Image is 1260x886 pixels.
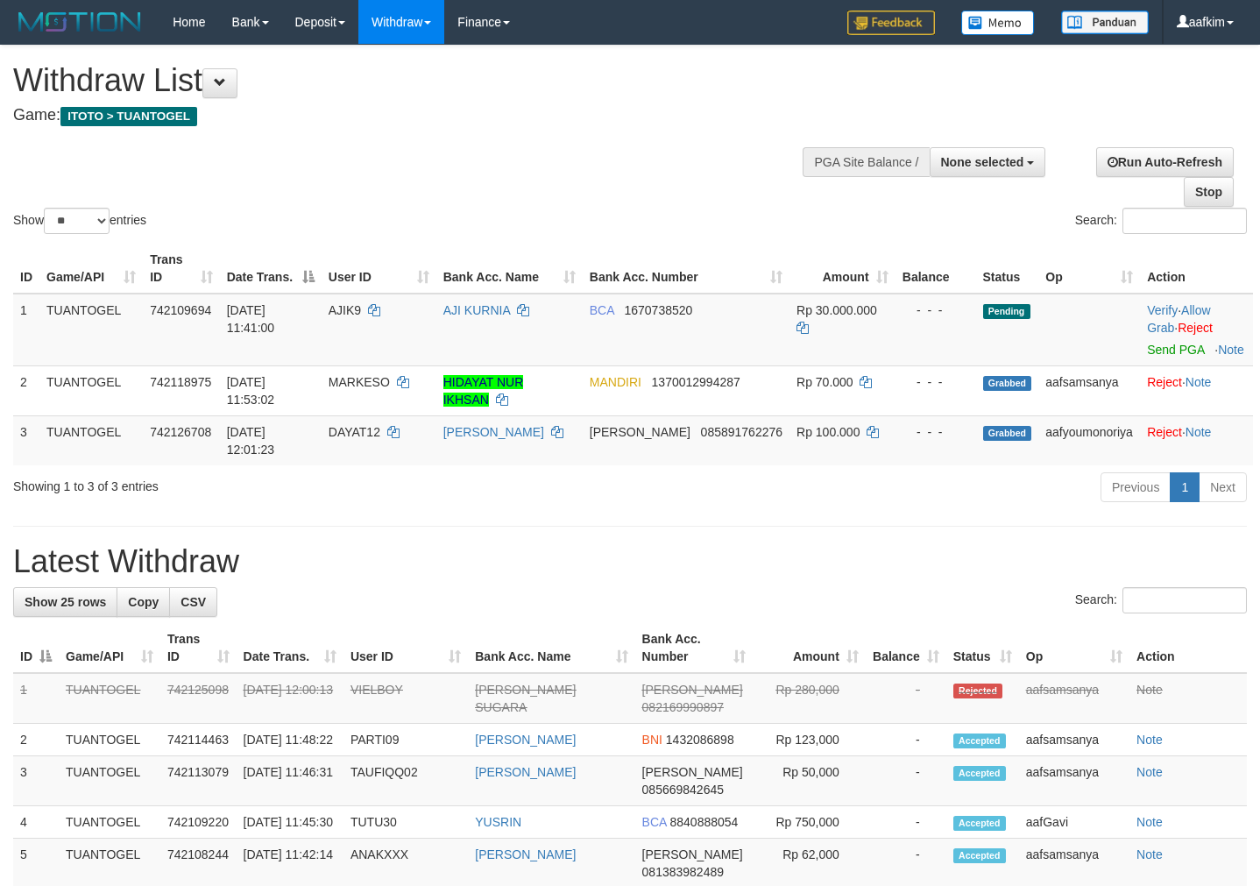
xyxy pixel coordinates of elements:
[237,806,343,839] td: [DATE] 11:45:30
[1184,177,1234,207] a: Stop
[443,375,524,407] a: HIDAYAT NUR IKHSAN
[1038,244,1140,294] th: Op: activate to sort column ascending
[1170,472,1200,502] a: 1
[961,11,1035,35] img: Button%20Memo.svg
[181,595,206,609] span: CSV
[796,425,860,439] span: Rp 100.000
[237,724,343,756] td: [DATE] 11:48:22
[468,623,634,673] th: Bank Acc. Name: activate to sort column ascending
[25,595,106,609] span: Show 25 rows
[1147,303,1210,335] a: Allow Grab
[642,815,667,829] span: BCA
[1061,11,1149,34] img: panduan.png
[642,847,743,861] span: [PERSON_NAME]
[1147,303,1178,317] a: Verify
[1136,765,1163,779] a: Note
[642,765,743,779] span: [PERSON_NAME]
[343,806,468,839] td: TUTU30
[1075,587,1247,613] label: Search:
[1038,365,1140,415] td: aafsamsanya
[237,673,343,724] td: [DATE] 12:00:13
[1096,147,1234,177] a: Run Auto-Refresh
[1218,343,1244,357] a: Note
[976,244,1039,294] th: Status
[329,375,390,389] span: MARKESO
[13,415,39,465] td: 3
[128,595,159,609] span: Copy
[666,733,734,747] span: Copy 1432086898 to clipboard
[160,673,237,724] td: 742125098
[866,724,946,756] td: -
[866,623,946,673] th: Balance: activate to sort column ascending
[866,756,946,806] td: -
[475,683,576,714] a: [PERSON_NAME] SUGARA
[343,623,468,673] th: User ID: activate to sort column ascending
[475,765,576,779] a: [PERSON_NAME]
[895,244,976,294] th: Balance
[13,623,59,673] th: ID: activate to sort column descending
[701,425,782,439] span: Copy 085891762276 to clipboard
[753,724,866,756] td: Rp 123,000
[1186,425,1212,439] a: Note
[903,423,969,441] div: - - -
[160,724,237,756] td: 742114463
[13,724,59,756] td: 2
[475,847,576,861] a: [PERSON_NAME]
[1178,321,1213,335] a: Reject
[1147,425,1182,439] a: Reject
[13,294,39,366] td: 1
[13,673,59,724] td: 1
[866,673,946,724] td: -
[669,815,738,829] span: Copy 8840888054 to clipboard
[475,733,576,747] a: [PERSON_NAME]
[953,816,1006,831] span: Accepted
[753,623,866,673] th: Amount: activate to sort column ascending
[642,683,743,697] span: [PERSON_NAME]
[13,471,512,495] div: Showing 1 to 3 of 3 entries
[1140,244,1253,294] th: Action
[39,415,143,465] td: TUANTOGEL
[1019,806,1129,839] td: aafGavi
[652,375,740,389] span: Copy 1370012994287 to clipboard
[227,303,275,335] span: [DATE] 11:41:00
[117,587,170,617] a: Copy
[13,9,146,35] img: MOTION_logo.png
[789,244,895,294] th: Amount: activate to sort column ascending
[1136,733,1163,747] a: Note
[160,756,237,806] td: 742113079
[1019,756,1129,806] td: aafsamsanya
[953,766,1006,781] span: Accepted
[237,756,343,806] td: [DATE] 11:46:31
[13,544,1247,579] h1: Latest Withdraw
[44,208,110,234] select: Showentries
[13,107,823,124] h4: Game:
[39,294,143,366] td: TUANTOGEL
[1186,375,1212,389] a: Note
[590,303,614,317] span: BCA
[220,244,322,294] th: Date Trans.: activate to sort column descending
[1122,587,1247,613] input: Search:
[1038,415,1140,465] td: aafyoumonoriya
[443,425,544,439] a: [PERSON_NAME]
[953,734,1006,748] span: Accepted
[13,208,146,234] label: Show entries
[39,365,143,415] td: TUANTOGEL
[753,756,866,806] td: Rp 50,000
[953,848,1006,863] span: Accepted
[635,623,753,673] th: Bank Acc. Number: activate to sort column ascending
[866,806,946,839] td: -
[1075,208,1247,234] label: Search:
[983,376,1032,391] span: Grabbed
[753,806,866,839] td: Rp 750,000
[1140,415,1253,465] td: ·
[436,244,583,294] th: Bank Acc. Name: activate to sort column ascending
[642,865,724,879] span: Copy 081383982489 to clipboard
[1136,683,1163,697] a: Note
[169,587,217,617] a: CSV
[343,724,468,756] td: PARTI09
[1101,472,1171,502] a: Previous
[796,375,853,389] span: Rp 70.000
[903,373,969,391] div: - - -
[143,244,220,294] th: Trans ID: activate to sort column ascending
[150,375,211,389] span: 742118975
